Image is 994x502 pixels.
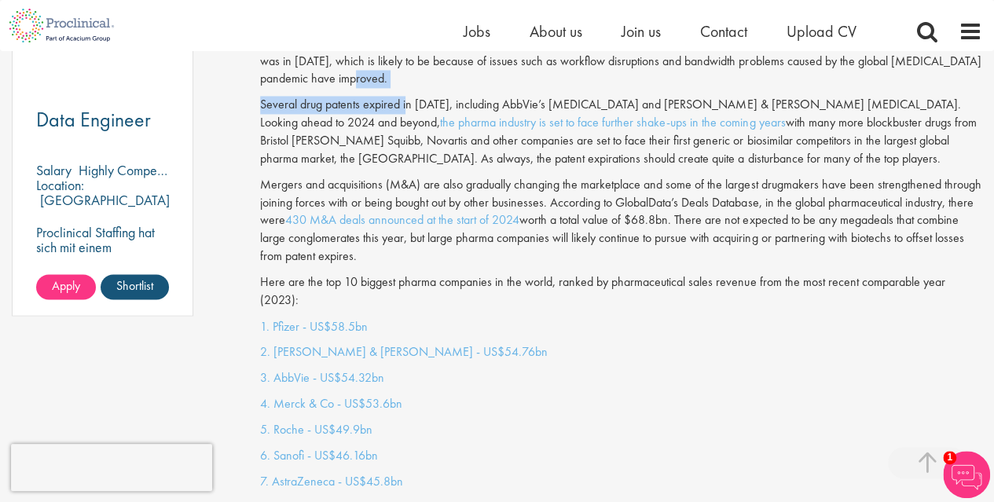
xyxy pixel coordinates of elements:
[260,317,368,334] a: 1. Pfizer - US$58.5bn
[260,420,372,437] a: 5. Roche - US$49.9bn
[260,273,982,310] p: Here are the top 10 biggest pharma companies in the world, ranked by pharmaceutical sales revenue...
[943,451,990,498] img: Chatbot
[36,225,169,374] p: Proclinical Staffing hat sich mit einem etablierten und wachsenden Schweizer IT-Dienstleister zus...
[79,161,183,179] p: Highly Competitive
[440,114,785,130] a: the pharma industry is set to face further shake-ups in the coming years
[700,21,747,42] a: Contact
[260,446,378,463] a: 6. Sanofi - US$46.16bn
[464,21,490,42] a: Jobs
[52,277,80,294] span: Apply
[787,21,856,42] a: Upload CV
[36,191,174,224] p: [GEOGRAPHIC_DATA], [GEOGRAPHIC_DATA]
[36,274,96,299] a: Apply
[622,21,661,42] a: Join us
[285,211,519,228] a: 430 M&A deals announced at the start of 2024
[260,368,384,385] a: 3. AbbVie - US$54.32bn
[260,96,982,167] p: Several drug patents expired in [DATE], including AbbVie’s [MEDICAL_DATA] and [PERSON_NAME] & [PE...
[11,444,212,491] iframe: reCAPTCHA
[36,161,72,179] span: Salary
[530,21,582,42] a: About us
[260,343,548,359] a: 2. [PERSON_NAME] & [PERSON_NAME] - US$54.76bn
[36,110,169,130] a: Data Engineer
[36,176,84,194] span: Location:
[943,451,956,464] span: 1
[101,274,169,299] a: Shortlist
[260,472,403,489] a: 7. AstraZeneca - US$45.8bn
[260,35,982,89] p: In [DATE], by the FDA, the second-highest count in the past 30 years. This cohort was nearly doub...
[260,394,402,411] a: 4. Merck & Co - US$53.6bn
[36,106,151,133] span: Data Engineer
[260,176,982,266] p: Mergers and acquisitions (M&A) are also gradually changing the marketplace and some of the larges...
